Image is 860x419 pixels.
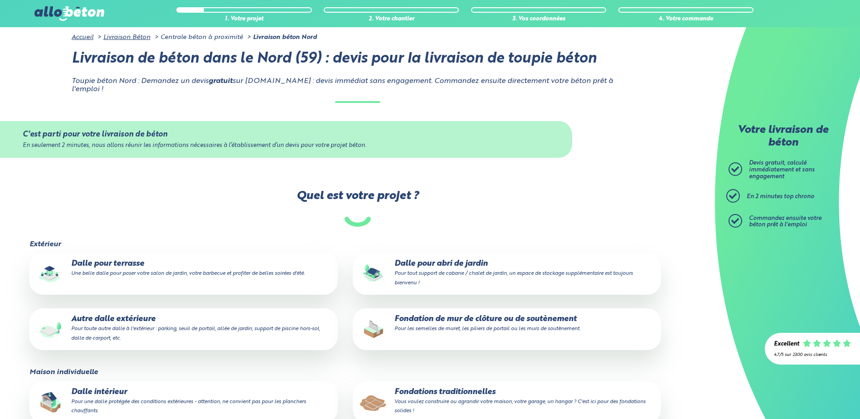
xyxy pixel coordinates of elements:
div: En seulement 2 minutes, nous allons réunir les informations nécessaires à l’établissement d’un de... [23,142,549,149]
img: final_use.values.terrace [36,259,65,288]
img: final_use.values.traditional_fundations [359,388,388,417]
strong: gratuit [209,78,233,85]
small: Pour toute autre dalle à l'extérieur : parking, seuil de portail, allée de jardin, support de pis... [71,326,320,341]
small: Pour une dalle protégée des conditions extérieures - attention, ne convient pas pour les plancher... [71,399,306,414]
div: 2. Votre chantier [324,16,459,23]
div: 1. Votre projet [176,16,311,23]
div: 4. Votre commande [618,16,753,23]
img: allobéton [34,6,104,21]
img: final_use.values.outside_slab [36,315,65,344]
small: Pour les semelles de muret, les piliers de portail ou les murs de soutènement. [394,326,580,331]
img: final_use.values.garden_shed [359,259,388,288]
legend: Extérieur [29,240,61,248]
iframe: Help widget launcher [779,384,850,409]
li: Livraison béton Nord [245,34,317,41]
legend: Maison individuelle [29,368,98,376]
p: Fondation de mur de clôture ou de soutènement [359,315,655,333]
a: Accueil [72,34,93,40]
p: Dalle pour abri de jardin [359,259,655,287]
a: Livraison Béton [103,34,151,40]
li: Centrale béton à proximité [152,34,243,41]
img: final_use.values.inside_slab [36,388,65,417]
small: Une belle dalle pour poser votre salon de jardin, votre barbecue et profiter de belles soirées d'... [71,271,305,276]
div: C'est parti pour votre livraison de béton [23,130,549,139]
p: Dalle pour terrasse [36,259,331,278]
p: Dalle intérieur [36,388,331,415]
h1: Livraison de béton dans le Nord (59) : devis pour la livraison de toupie béton [72,51,644,68]
p: Fondations traditionnelles [359,388,655,415]
label: Quel est votre projet ? [29,190,686,226]
small: Pour tout support de cabane / chalet de jardin, un espace de stockage supplémentaire est toujours... [394,271,633,285]
p: Toupie béton Nord : Demandez un devis sur [DOMAIN_NAME] : devis immédiat sans engagement. Command... [72,77,644,94]
div: 3. Vos coordonnées [471,16,606,23]
img: final_use.values.closing_wall_fundation [359,315,388,344]
small: Vous voulez construire ou agrandir votre maison, votre garage, un hangar ? C'est ici pour des fon... [394,399,646,414]
p: Autre dalle extérieure [36,315,331,342]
